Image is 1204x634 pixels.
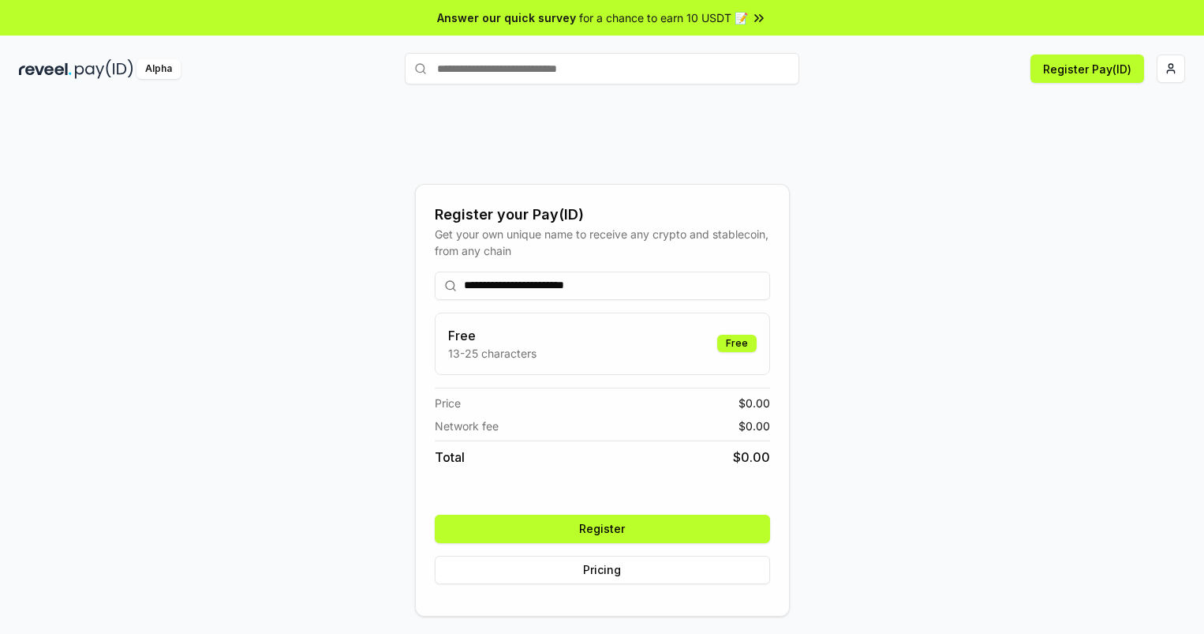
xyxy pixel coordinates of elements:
[717,335,757,352] div: Free
[435,556,770,584] button: Pricing
[136,59,181,79] div: Alpha
[435,418,499,434] span: Network fee
[437,9,576,26] span: Answer our quick survey
[733,448,770,467] span: $ 0.00
[435,448,465,467] span: Total
[738,418,770,434] span: $ 0.00
[448,345,537,362] p: 13-25 characters
[435,515,770,543] button: Register
[1030,54,1144,83] button: Register Pay(ID)
[738,395,770,411] span: $ 0.00
[435,395,461,411] span: Price
[579,9,748,26] span: for a chance to earn 10 USDT 📝
[448,326,537,345] h3: Free
[435,204,770,226] div: Register your Pay(ID)
[19,59,72,79] img: reveel_dark
[75,59,133,79] img: pay_id
[435,226,770,259] div: Get your own unique name to receive any crypto and stablecoin, from any chain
